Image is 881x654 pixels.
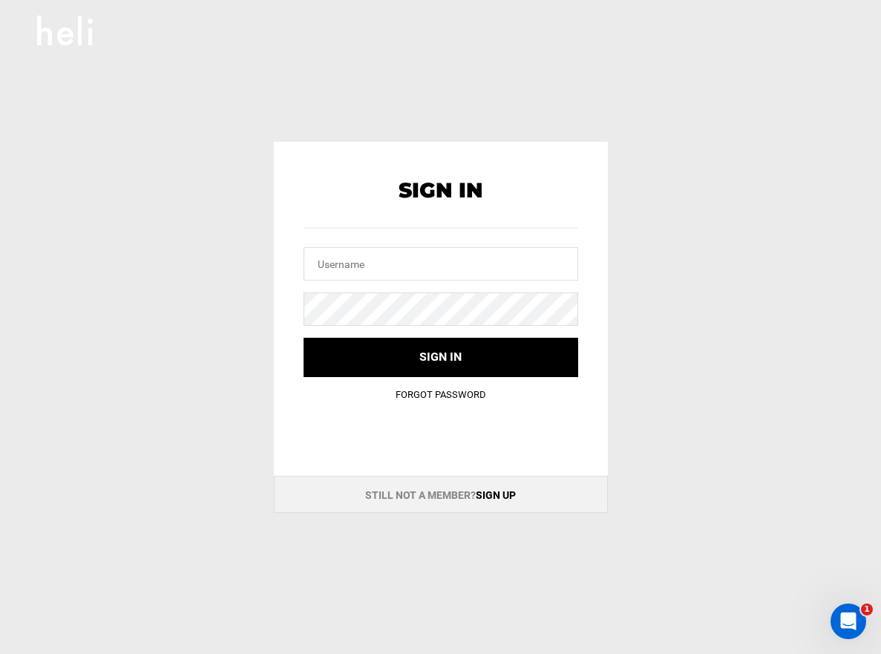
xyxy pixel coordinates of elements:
[476,489,516,501] a: Sign up
[304,338,578,377] button: Sign in
[304,247,578,281] input: Username
[274,476,608,513] div: Still not a member?
[861,604,873,615] span: 1
[304,179,578,202] h2: Sign In
[831,604,866,639] iframe: Intercom live chat
[396,389,486,400] a: Forgot Password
